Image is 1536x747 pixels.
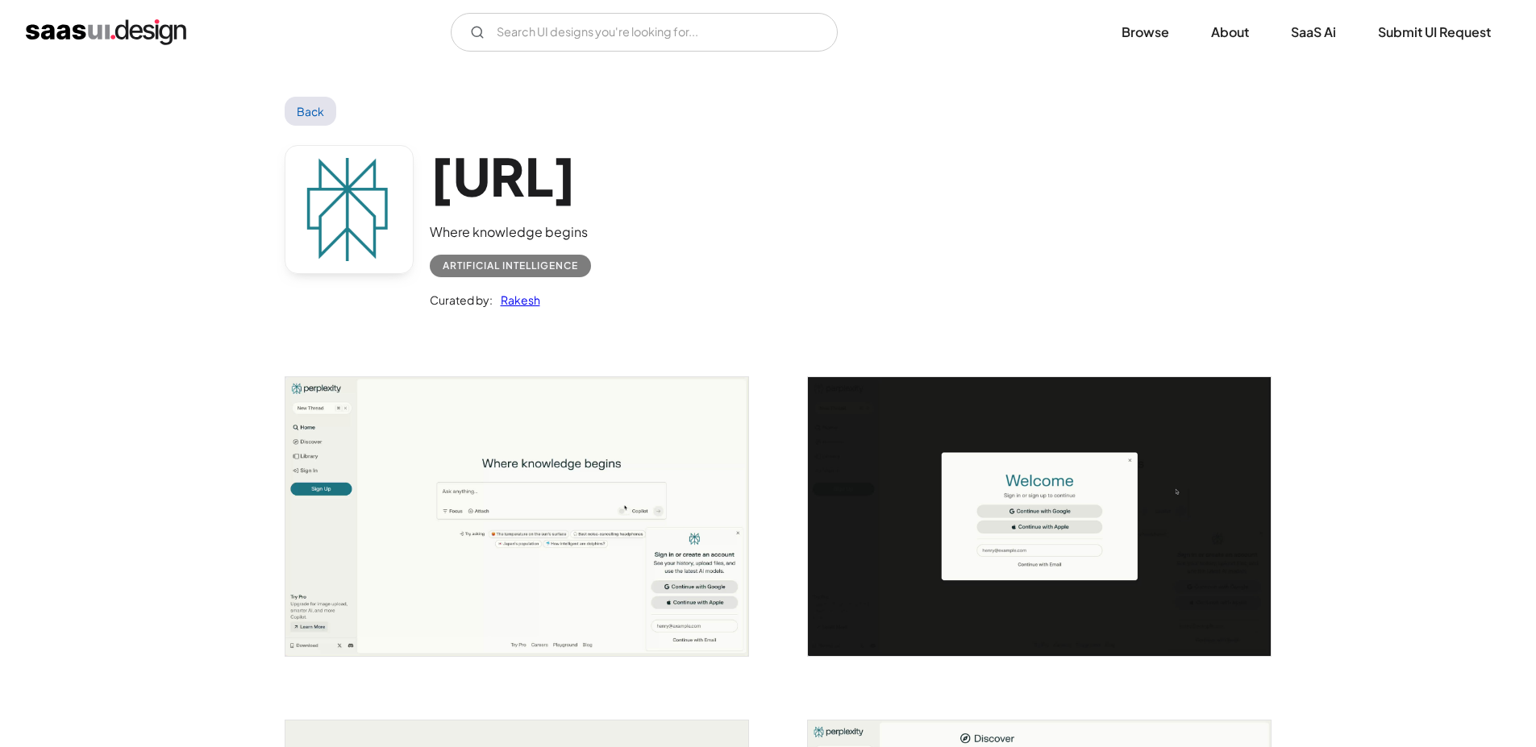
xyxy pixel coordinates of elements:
[451,13,838,52] input: Search UI designs you're looking for...
[430,222,591,242] div: Where knowledge begins
[808,377,1271,655] a: open lightbox
[26,19,186,45] a: home
[1192,15,1268,50] a: About
[430,145,591,207] h1: [URL]
[285,377,748,655] img: 65b9d3bdf19451c686cb9749_perplexity%20home%20page.jpg
[430,290,493,309] div: Curated by:
[493,290,540,309] a: Rakesh
[1359,15,1510,50] a: Submit UI Request
[1102,15,1188,50] a: Browse
[285,97,337,126] a: Back
[285,377,748,655] a: open lightbox
[451,13,838,52] form: Email Form
[1272,15,1355,50] a: SaaS Ai
[808,377,1271,655] img: 65b9d3bd40d97bb4e9ee2fbe_perplexity%20sign%20in.jpg
[443,256,578,276] div: Artificial Intelligence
